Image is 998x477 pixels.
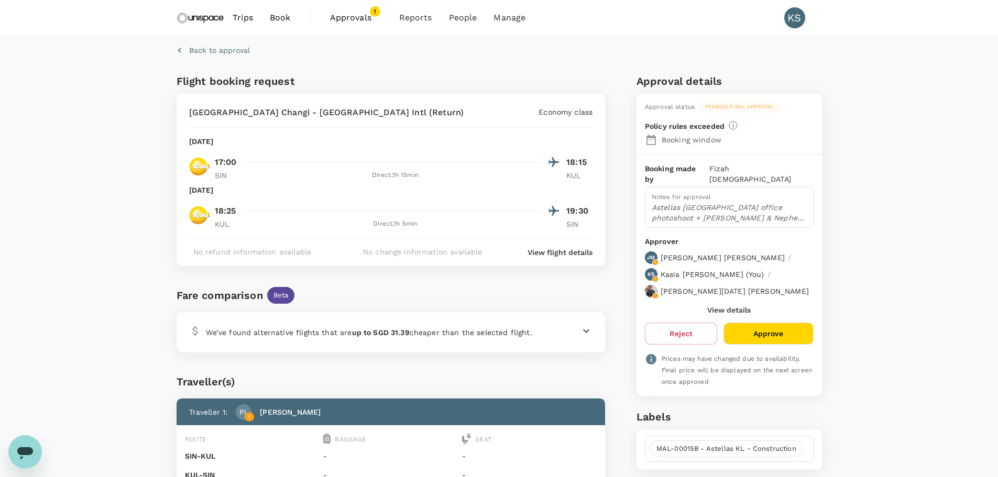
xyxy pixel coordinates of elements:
[233,12,253,24] span: Trips
[462,451,597,461] p: -
[723,323,813,345] button: Approve
[709,163,813,184] p: Fizah [DEMOGRAPHIC_DATA]
[323,451,458,461] p: -
[699,103,781,110] span: Pending final approval
[189,185,214,195] p: [DATE]
[645,121,725,131] p: Policy rules exceeded
[270,12,291,24] span: Book
[185,451,320,461] p: SIN - KUL
[645,236,814,247] p: Approver
[189,45,250,56] p: Back to approval
[707,306,751,314] button: View details
[637,408,822,425] h6: Labels
[645,163,709,184] p: Booking made by
[647,254,655,261] p: JM
[189,407,228,417] p: Traveller 1 :
[189,106,464,119] p: [GEOGRAPHIC_DATA] Changi - [GEOGRAPHIC_DATA] Intl (Return)
[661,269,764,280] p: Kasia [PERSON_NAME] ( You )
[206,327,532,338] p: We’ve found alternative flights that are cheaper than the selected flight.
[788,252,791,263] p: /
[189,136,214,147] p: [DATE]
[539,107,593,117] p: Economy class
[645,285,657,297] img: avatar-66beb14e4999c.jpeg
[493,12,525,24] span: Manage
[177,373,606,390] div: Traveller(s)
[177,6,225,29] img: Unispace
[566,219,593,229] p: SIN
[8,435,42,469] iframe: Button to launch messaging window
[528,247,593,258] button: View flight details
[215,170,241,181] p: SIN
[648,271,654,278] p: KS
[177,73,389,90] h6: Flight booking request
[189,156,210,177] img: TR
[645,102,695,113] div: Approval status
[185,436,207,443] span: Route
[462,434,471,444] img: seat-icon
[566,156,593,169] p: 18:15
[330,12,382,24] span: Approvals
[215,156,237,169] p: 17:00
[363,247,482,257] p: No change information available
[767,269,771,280] p: /
[784,7,805,28] div: KS
[247,219,544,229] div: Direct , 1h 5min
[260,407,321,417] p: [PERSON_NAME]
[177,45,250,56] button: Back to approval
[215,219,241,229] p: KUL
[650,444,803,454] span: MAL-00015B - Astellas KL - Construction
[189,205,210,226] img: TR
[267,291,295,301] span: Beta
[352,328,410,337] b: up to SGD 31.39
[475,436,491,443] span: Seat
[652,193,711,201] span: Notes for approval
[652,202,807,223] p: Astellas [GEOGRAPHIC_DATA] office photoshoot + [PERSON_NAME] & Nephew site visit.
[335,436,366,443] span: Baggage
[247,170,544,181] div: Direct , 1h 15min
[662,135,814,145] p: Booking window
[323,434,331,444] img: baggage-icon
[177,287,263,304] div: Fare comparison
[193,247,312,257] p: No refund information available
[215,205,236,217] p: 18:25
[661,286,809,296] p: [PERSON_NAME][DATE] [PERSON_NAME]
[637,73,822,90] h6: Approval details
[399,12,432,24] span: Reports
[449,12,477,24] span: People
[662,355,812,385] span: Prices may have changed due to availability. Final price will be displayed on the next screen onc...
[370,6,380,17] span: 1
[566,205,593,217] p: 19:30
[645,323,717,345] button: Reject
[661,252,785,263] p: [PERSON_NAME] [PERSON_NAME]
[239,407,248,417] p: PL
[566,170,593,181] p: KUL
